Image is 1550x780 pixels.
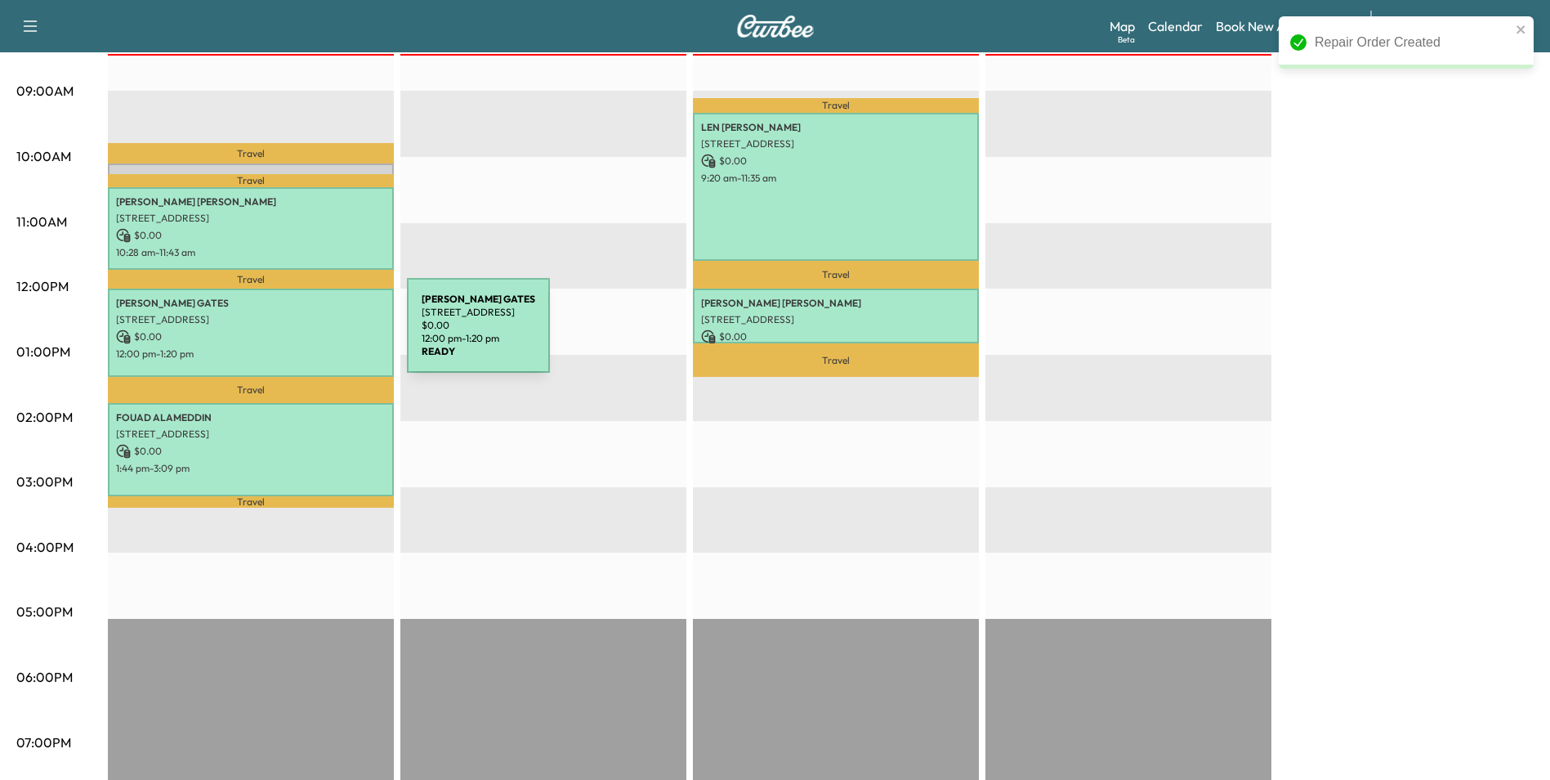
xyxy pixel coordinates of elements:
a: Book New Appointment [1216,16,1354,36]
p: Travel [108,377,394,403]
p: $ 0.00 [116,228,386,243]
p: 02:00PM [16,407,73,427]
button: close [1516,23,1527,36]
p: 06:00PM [16,667,73,687]
img: Curbee Logo [736,15,815,38]
p: 01:00PM [16,342,70,361]
p: 10:00AM [16,146,71,166]
p: $ 0.00 [701,154,971,168]
p: Travel [108,143,394,163]
p: 1:44 pm - 3:09 pm [116,462,386,475]
p: 09:00AM [16,81,74,101]
div: Beta [1118,34,1135,46]
p: FOUAD ALAMEDDIN [116,411,386,424]
a: Calendar [1148,16,1203,36]
p: [STREET_ADDRESS] [116,428,386,441]
p: [PERSON_NAME] [PERSON_NAME] [116,195,386,208]
p: [STREET_ADDRESS] [116,212,386,225]
p: [STREET_ADDRESS] [701,313,971,326]
p: 11:00AM [16,212,67,231]
a: MapBeta [1110,16,1135,36]
p: [STREET_ADDRESS] [116,313,386,326]
p: 05:00PM [16,602,73,621]
p: 12:00 pm - 1:20 pm [116,347,386,361]
p: Travel [693,261,979,289]
p: 03:00PM [16,472,73,491]
p: 12:00PM [16,276,69,296]
p: Travel [108,270,394,289]
p: Travel [693,98,979,112]
div: Repair Order Created [1315,33,1511,52]
p: EBONY [PERSON_NAME] [116,172,386,185]
p: 04:00PM [16,537,74,557]
p: 07:00PM [16,733,71,752]
p: 9:20 am - 11:35 am [701,172,971,185]
p: $ 0.00 [116,329,386,344]
p: 10:28 am - 11:43 am [116,246,386,259]
p: Travel [108,174,394,187]
p: Travel [108,496,394,507]
p: [STREET_ADDRESS] [701,137,971,150]
p: $ 0.00 [701,329,971,344]
p: [PERSON_NAME] GATES [116,297,386,310]
p: [PERSON_NAME] [PERSON_NAME] [701,297,971,310]
p: LEN [PERSON_NAME] [701,121,971,134]
p: Travel [693,343,979,376]
p: $ 0.00 [116,444,386,459]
